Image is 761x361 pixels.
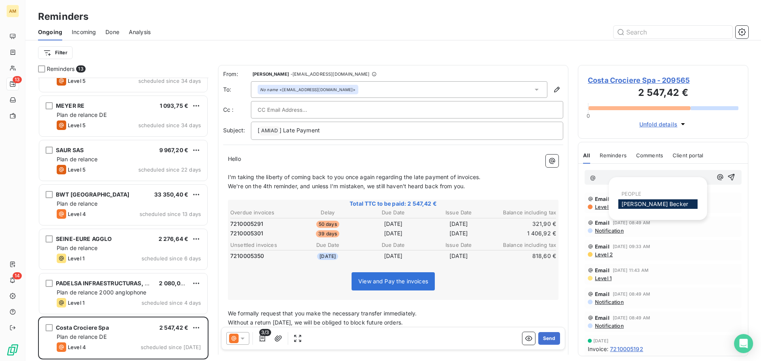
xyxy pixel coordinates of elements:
th: Balance including tax [492,208,556,217]
span: Hello [228,155,241,162]
span: Reminders [600,152,626,159]
span: [DATE] 11:43 AM [613,268,648,273]
h3: Reminders [38,10,88,24]
th: Delay [295,208,360,217]
td: 818,60 € [492,252,556,260]
span: SEINE-EURE AGGLO [56,235,112,242]
span: [PERSON_NAME] [252,72,289,76]
span: scheduled since 13 days [140,211,201,217]
a: 13 [6,78,19,90]
span: I'm taking the liberty of coming back to you once again regarding the late payment of invoices. [228,174,480,180]
span: 7210005301 [230,229,264,237]
span: Plan de relance 2000 anglophone [57,289,147,296]
span: Invoice : [588,345,608,353]
input: Search [614,26,732,38]
span: scheduled since 4 days [141,300,201,306]
td: [DATE] [426,252,491,260]
span: scheduled since 22 days [138,166,201,173]
span: Level 5 [68,78,86,84]
span: Total TTC to be paid: 2 547,42 € [229,200,557,208]
span: scheduled since 34 days [138,78,201,84]
em: No name [260,87,278,92]
td: 7210005350 [230,252,294,260]
span: 14 [13,272,22,279]
td: [DATE] [361,220,425,228]
span: 0 [587,113,590,119]
span: Email [595,196,610,202]
span: We're on the 4th reminder, and unless I'm mistaken, we still haven't heard back from you. [228,183,465,189]
span: BWT [GEOGRAPHIC_DATA] [56,191,129,198]
span: All [583,152,590,159]
span: PADELSA INFRAESTRUCTURAS, S.A. [56,280,157,287]
span: View and Pay the invoices [358,278,428,285]
span: Costa Crociere Spa [56,324,109,331]
span: [DATE] 08:49 AM [613,220,650,225]
span: [ [258,127,260,134]
span: Email [595,243,610,250]
span: Client portal [673,152,703,159]
span: AMIAD [260,126,279,136]
span: Email [595,315,610,321]
td: [DATE] [426,229,491,238]
label: Cc : [223,106,251,114]
span: 7210005291 [230,220,264,228]
button: Send [538,332,560,345]
span: 2 547,42 € [159,324,189,331]
span: Level 1 [594,275,612,281]
span: Reminders [47,65,75,73]
div: <[EMAIL_ADDRESS][DOMAIN_NAME]> [260,87,356,92]
span: Costa Crociere Spa - 209565 [588,75,738,86]
span: [DATE] 08:49 AM [613,315,650,320]
button: Unfold details [637,120,689,129]
span: 2 080,00 € [159,280,189,287]
span: ] Late Payment [279,127,320,134]
span: Ongoing [38,28,62,36]
td: 1 406,92 € [492,229,556,238]
td: [DATE] [361,252,425,260]
span: 13 [13,76,22,83]
span: Email [595,267,610,273]
span: scheduled since 6 days [141,255,201,262]
span: Unfold details [639,120,677,128]
span: Plan de relance [57,200,98,207]
th: Balance including tax [492,241,556,249]
span: 9 967,20 € [159,147,189,153]
span: Analysis [129,28,151,36]
th: Unsettled invoices [230,241,294,249]
span: [PERSON_NAME] Becker [621,201,688,207]
span: Comments [636,152,663,159]
span: 13 [76,65,85,73]
span: Email [595,220,610,226]
span: 7210005192 [610,345,643,353]
th: Due Date [361,241,425,249]
span: Notification [594,323,624,329]
span: Level 1 [68,300,84,306]
span: 50 days [316,221,339,228]
label: To: [223,86,251,94]
span: Plan de relance [57,244,98,251]
span: Level 3 [594,204,613,210]
td: [DATE] [426,220,491,228]
span: Notification [594,299,624,305]
span: Plan de relance [57,156,98,162]
span: Level 4 [68,211,86,217]
th: Issue Date [426,208,491,217]
span: PEOPLE [621,191,641,197]
div: grid [38,78,208,361]
span: Done [105,28,119,36]
span: @ [590,174,596,181]
span: SAUR SAS [56,147,84,153]
span: Plan de relance DE [57,111,107,118]
span: scheduled since [DATE] [141,344,201,350]
span: [DATE] 09:33 AM [613,244,650,249]
span: 39 days [316,230,339,237]
span: Plan de relance DE [57,333,107,340]
th: Due Date [295,241,360,249]
span: 2 276,64 € [159,235,189,242]
span: scheduled since 34 days [138,122,201,128]
td: 321,90 € [492,220,556,228]
span: Notification [594,227,624,234]
div: Open Intercom Messenger [734,334,753,353]
span: 33 350,40 € [154,191,188,198]
span: 3/3 [259,329,271,336]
